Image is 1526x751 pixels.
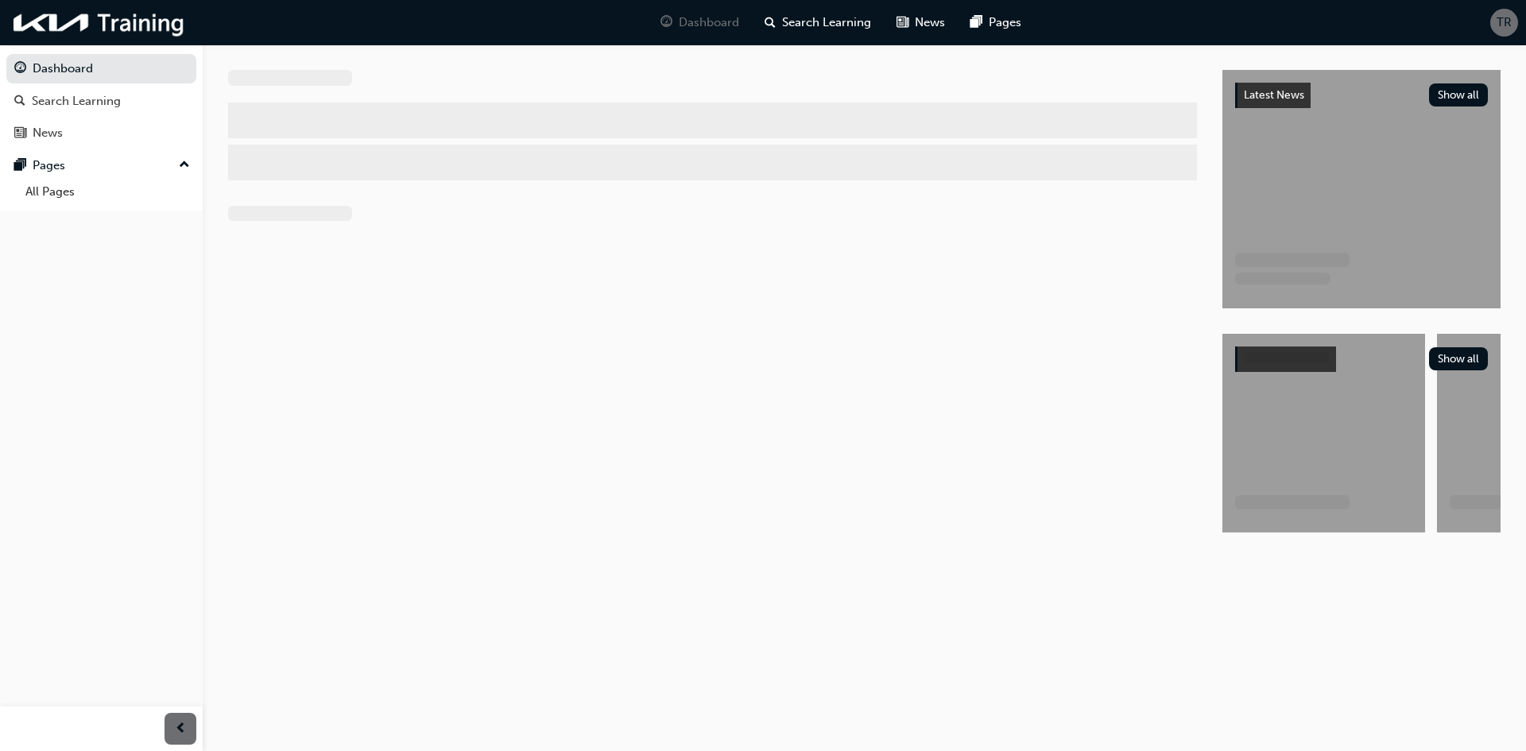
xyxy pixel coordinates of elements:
[6,151,196,180] button: Pages
[989,14,1021,32] span: Pages
[782,14,871,32] span: Search Learning
[8,6,191,39] img: kia-training
[679,14,739,32] span: Dashboard
[14,126,26,141] span: news-icon
[1429,347,1489,370] button: Show all
[19,180,196,204] a: All Pages
[1490,9,1518,37] button: TR
[1235,83,1488,108] a: Latest NewsShow all
[915,14,945,32] span: News
[1235,346,1488,372] a: Show all
[970,13,982,33] span: pages-icon
[660,13,672,33] span: guage-icon
[897,13,908,33] span: news-icon
[1429,83,1489,106] button: Show all
[33,124,63,142] div: News
[958,6,1034,39] a: pages-iconPages
[752,6,884,39] a: search-iconSearch Learning
[175,719,187,739] span: prev-icon
[6,54,196,83] a: Dashboard
[179,155,190,176] span: up-icon
[14,159,26,173] span: pages-icon
[6,118,196,148] a: News
[1497,14,1512,32] span: TR
[6,87,196,116] a: Search Learning
[648,6,752,39] a: guage-iconDashboard
[14,62,26,76] span: guage-icon
[32,92,121,110] div: Search Learning
[765,13,776,33] span: search-icon
[1244,88,1304,102] span: Latest News
[33,157,65,175] div: Pages
[6,51,196,151] button: DashboardSearch LearningNews
[884,6,958,39] a: news-iconNews
[14,95,25,109] span: search-icon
